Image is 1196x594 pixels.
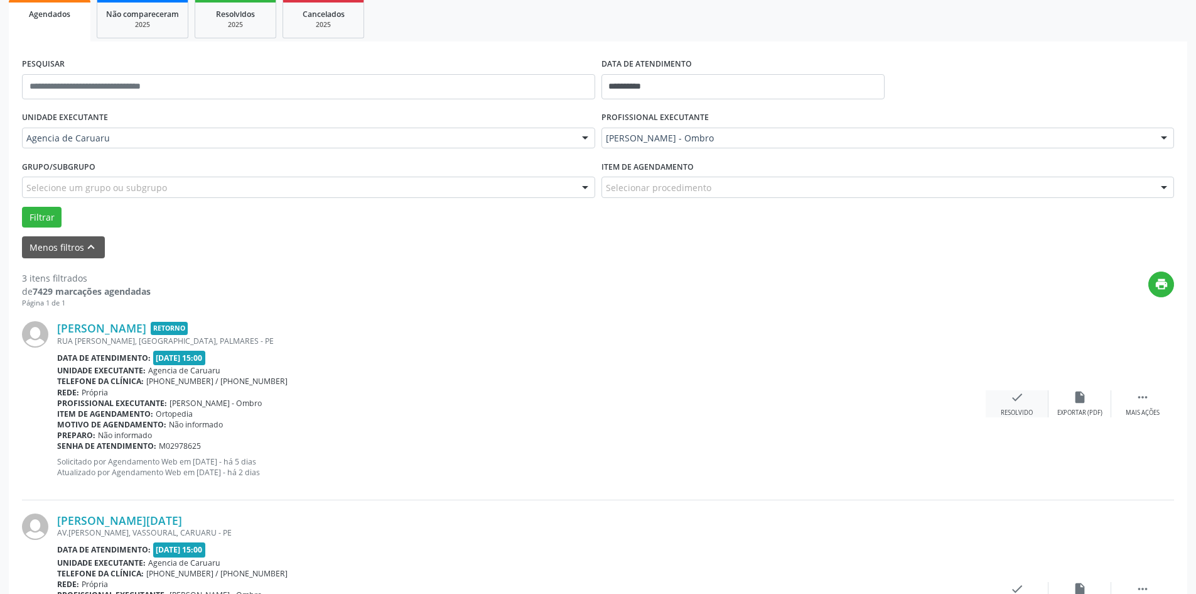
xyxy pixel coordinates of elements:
b: Unidade executante: [57,558,146,568]
img: img [22,514,48,540]
div: Página 1 de 1 [22,298,151,309]
i: check [1010,390,1024,404]
label: PESQUISAR [22,55,65,74]
span: Agencia de Caruaru [148,558,220,568]
span: Agencia de Caruaru [148,365,220,376]
div: 3 itens filtrados [22,272,151,285]
div: 2025 [292,20,355,30]
div: RUA [PERSON_NAME], [GEOGRAPHIC_DATA], PALMARES - PE [57,336,986,346]
b: Item de agendamento: [57,409,153,419]
img: img [22,321,48,348]
b: Telefone da clínica: [57,568,144,579]
span: [DATE] 15:00 [153,351,206,365]
b: Data de atendimento: [57,353,151,363]
span: Ortopedia [156,409,193,419]
a: [PERSON_NAME][DATE] [57,514,182,527]
i:  [1136,390,1150,404]
i: print [1155,277,1168,291]
b: Data de atendimento: [57,544,151,555]
label: Item de agendamento [601,157,694,177]
span: M02978625 [159,441,201,451]
div: 2025 [204,20,267,30]
span: Própria [82,387,108,398]
div: Exportar (PDF) [1057,409,1102,417]
b: Rede: [57,579,79,590]
b: Telefone da clínica: [57,376,144,387]
b: Profissional executante: [57,398,167,409]
label: PROFISSIONAL EXECUTANTE [601,108,709,128]
button: Filtrar [22,207,62,228]
div: Mais ações [1126,409,1160,417]
span: Selecione um grupo ou subgrupo [26,181,167,194]
b: Motivo de agendamento: [57,419,166,430]
span: Não compareceram [106,9,179,19]
label: Grupo/Subgrupo [22,157,95,177]
i: insert_drive_file [1073,390,1087,404]
span: Própria [82,579,108,590]
b: Senha de atendimento: [57,441,156,451]
span: Resolvidos [216,9,255,19]
strong: 7429 marcações agendadas [33,285,151,297]
span: [PERSON_NAME] - Ombro [170,398,262,409]
span: [PERSON_NAME] - Ombro [606,132,1149,145]
span: [PHONE_NUMBER] / [PHONE_NUMBER] [146,568,288,579]
span: Retorno [151,322,188,335]
span: Não informado [169,419,223,430]
b: Unidade executante: [57,365,146,376]
label: UNIDADE EXECUTANTE [22,108,108,128]
span: Não informado [98,430,152,441]
i: keyboard_arrow_up [84,240,98,254]
button: Menos filtroskeyboard_arrow_up [22,236,105,258]
div: 2025 [106,20,179,30]
span: Cancelados [303,9,345,19]
span: Agencia de Caruaru [26,132,569,145]
div: AV.[PERSON_NAME], VASSOURAL, CARUARU - PE [57,527,986,538]
div: de [22,285,151,298]
div: Resolvido [1001,409,1033,417]
span: Selecionar procedimento [606,181,711,194]
label: DATA DE ATENDIMENTO [601,55,692,74]
span: [PHONE_NUMBER] / [PHONE_NUMBER] [146,376,288,387]
a: [PERSON_NAME] [57,321,146,335]
p: Solicitado por Agendamento Web em [DATE] - há 5 dias Atualizado por Agendamento Web em [DATE] - h... [57,456,986,478]
button: print [1148,272,1174,297]
span: [DATE] 15:00 [153,542,206,557]
span: Agendados [29,9,70,19]
b: Rede: [57,387,79,398]
b: Preparo: [57,430,95,441]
